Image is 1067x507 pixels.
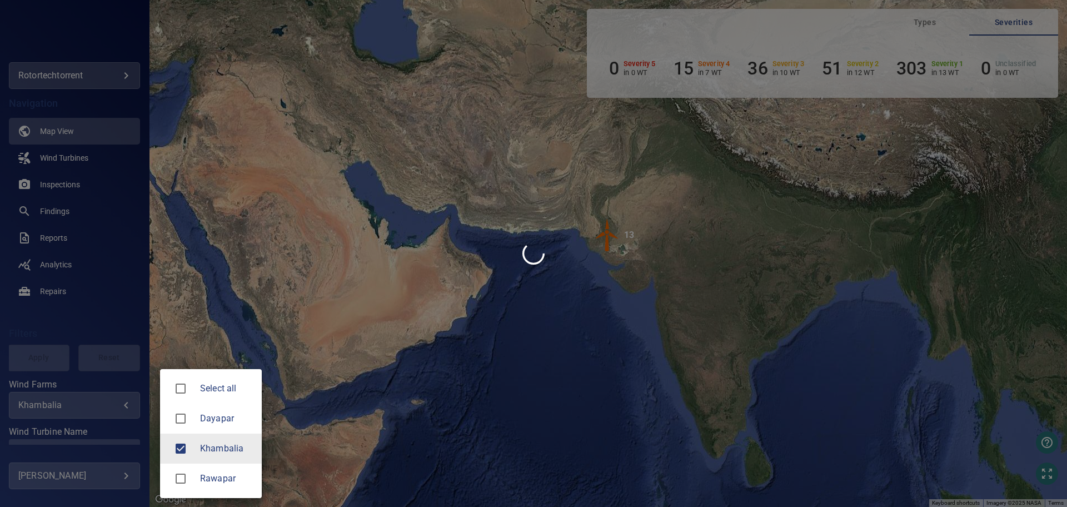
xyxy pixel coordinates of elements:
span: Rawapar [169,467,192,490]
span: Dayapar [169,407,192,430]
span: Dayapar [200,412,253,425]
div: Wind Farms Rawapar [200,472,253,485]
span: Khambalia [200,442,253,455]
span: Khambalia [169,437,192,460]
span: Rawapar [200,472,253,485]
ul: Khambalia [160,369,262,498]
span: Select all [200,382,253,395]
div: Wind Farms Khambalia [200,442,253,455]
div: Wind Farms Dayapar [200,412,253,425]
